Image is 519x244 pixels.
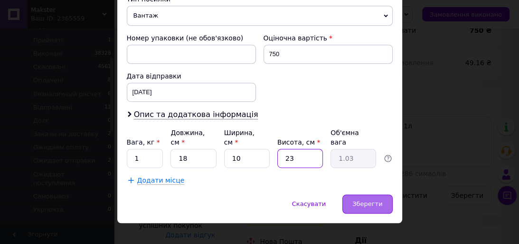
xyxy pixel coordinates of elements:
[352,200,382,207] span: Зберегти
[224,129,255,146] label: Ширина, см
[127,6,393,26] span: Вантаж
[127,138,160,146] label: Вага, кг
[292,200,326,207] span: Скасувати
[127,71,256,81] div: Дата відправки
[264,33,393,43] div: Оціночна вартість
[330,128,376,147] div: Об'ємна вага
[134,110,258,119] span: Опис та додаткова інформація
[137,176,185,185] span: Додати місце
[170,129,205,146] label: Довжина, см
[277,138,320,146] label: Висота, см
[127,33,256,43] div: Номер упаковки (не обов'язково)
